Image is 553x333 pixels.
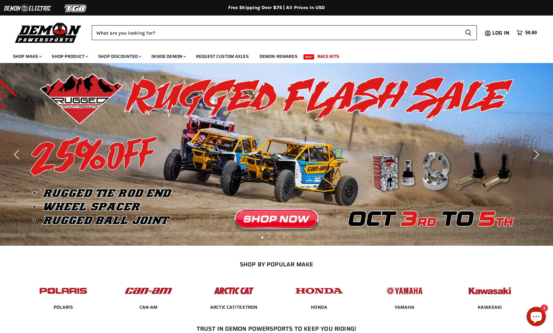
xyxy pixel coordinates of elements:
[529,148,542,161] button: Next
[268,236,271,239] li: Page dot 2
[492,29,509,37] span: Log in
[311,304,327,310] a: HONDA
[13,21,84,44] img: Demon Powersports
[478,304,502,310] a: KAWASAKI
[92,25,477,40] form: Product
[460,25,477,40] button: Search
[93,50,145,63] a: Shop Discounted
[210,304,258,310] a: ARCTIC CAT/TEXTRON
[47,50,92,63] a: Shop Product
[209,281,259,301] img: POPULAR_MAKE_logo_3_027535af-6171-4c5e-a9bc-f0eccd05c5d6.jpg
[18,5,535,11] div: Free Shipping Over $75 | All Prices In USD
[8,50,46,63] a: Shop Make
[394,304,415,310] a: YAMAHA
[54,304,73,310] a: POLARIS
[275,236,278,239] li: Page dot 3
[489,30,513,36] a: Log in
[303,54,314,59] span: New!
[38,281,88,301] img: POPULAR_MAKE_logo_2_dba48cf1-af45-46d4-8f73-953a0f002620.jpg
[123,281,174,301] img: POPULAR_MAKE_logo_1_adc20308-ab24-48c4-9fac-e3c1a623d575.jpg
[255,50,302,63] a: Demon Rewards
[312,50,344,63] a: Race Kits
[261,236,263,239] li: Page dot 1
[513,28,540,38] a: $0.00
[52,2,100,15] img: TGB Logo 2
[525,307,548,328] inbox-online-store-chat: Shopify online store chat
[147,50,190,63] a: Inside Demon
[191,50,253,63] a: Request Custom Axles
[26,261,527,268] h2: SHOP BY POPULAR MAKE
[290,236,292,239] li: Page dot 5
[3,2,52,15] img: Demon Electric Logo 2
[34,325,519,332] h2: Trust In Demon Powersports To Keep You Riding!
[294,281,344,301] img: POPULAR_MAKE_logo_4_4923a504-4bac-4306-a1be-165a52280178.jpg
[525,30,537,36] span: $0.00
[11,148,24,161] button: Previous
[465,281,515,301] img: POPULAR_MAKE_logo_6_76e8c46f-2d1e-4ecc-b320-194822857d41.jpg
[92,25,460,40] input: Search
[282,236,285,239] li: Page dot 4
[8,47,535,63] ul: Main menu
[139,304,158,310] a: CAN-AM
[379,281,430,301] img: POPULAR_MAKE_logo_5_20258e7f-293c-4aac-afa8-159eaa299126.jpg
